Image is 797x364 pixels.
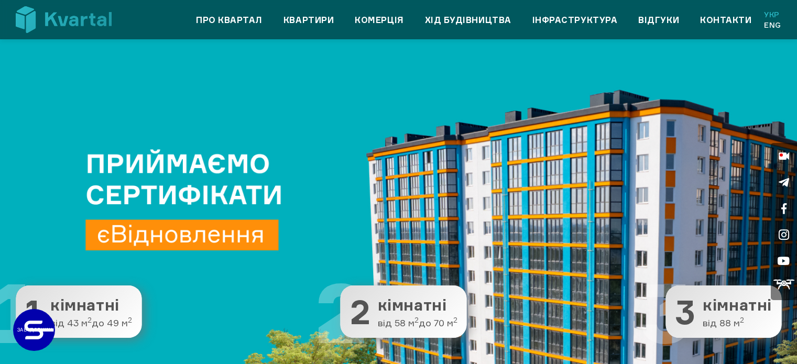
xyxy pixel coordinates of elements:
sup: 2 [740,316,744,324]
span: 1 [25,295,43,328]
a: ЗАБУДОВНИК [13,309,55,351]
text: ЗАБУДОВНИК [17,327,52,333]
a: Хід будівництва [425,14,511,26]
button: 2 2 кімнатні від 58 м2до 70 м2 [341,285,467,338]
sup: 2 [88,316,92,324]
a: Контакти [700,14,751,26]
a: Комерція [355,14,403,26]
sup: 2 [453,316,457,324]
sup: 2 [414,316,419,324]
span: від 58 м до 70 м [378,318,457,328]
a: Eng [764,20,781,30]
a: Квартири [283,14,334,26]
a: Інфраструктура [532,14,618,26]
span: 3 [675,295,695,328]
a: Про квартал [196,14,263,26]
sup: 2 [128,316,132,324]
span: кімнатні [50,296,132,314]
a: Укр [764,9,781,20]
span: від 43 м до 49 м [50,318,132,328]
span: 2 [350,295,370,328]
img: Kvartal [16,6,112,33]
span: кімнатні [378,296,457,314]
a: Відгуки [638,14,679,26]
span: від 88 м [703,318,772,328]
span: кімнатні [703,296,772,314]
button: 3 3 кімнатні від 88 м2 [665,285,781,338]
button: 1 1 кімнатні від 43 м2до 49 м2 [16,285,141,338]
